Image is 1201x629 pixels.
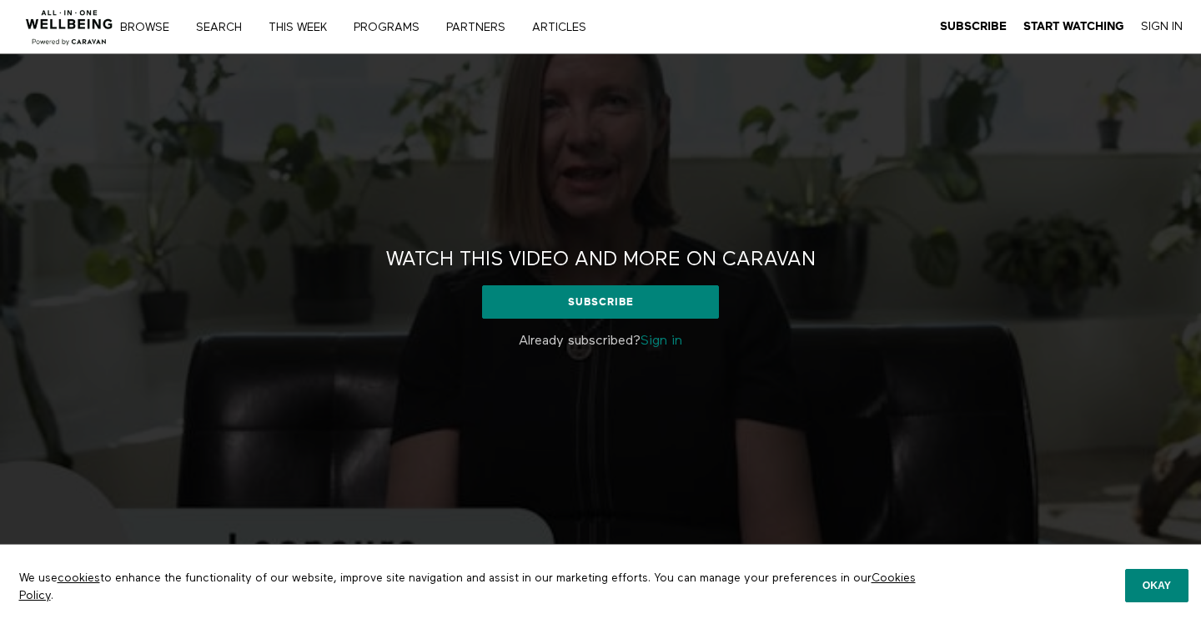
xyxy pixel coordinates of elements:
a: Sign in [641,335,682,348]
a: THIS WEEK [263,22,344,33]
a: cookies [58,572,100,584]
a: Subscribe [482,285,718,319]
a: Sign In [1141,19,1183,34]
a: Start Watching [1023,19,1124,34]
strong: Subscribe [940,20,1007,33]
h2: Watch this video and more on CARAVAN [386,247,816,273]
strong: Start Watching [1023,20,1124,33]
a: Browse [114,22,187,33]
a: PARTNERS [440,22,523,33]
a: Search [190,22,259,33]
button: Okay [1125,569,1188,602]
p: We use to enhance the functionality of our website, improve site navigation and assist in our mar... [7,557,942,616]
p: Already subscribed? [354,331,847,351]
a: Cookies Policy [19,572,916,601]
a: Subscribe [940,19,1007,34]
a: ARTICLES [526,22,604,33]
nav: Primary [132,18,621,35]
a: PROGRAMS [348,22,437,33]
